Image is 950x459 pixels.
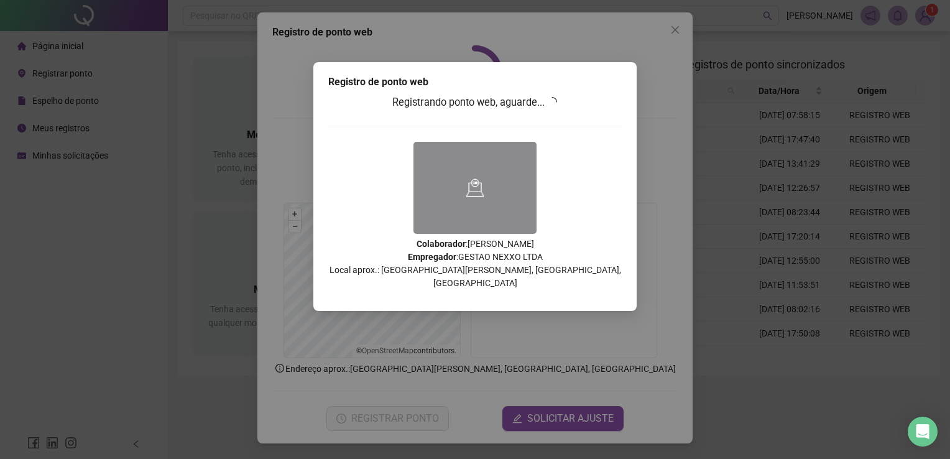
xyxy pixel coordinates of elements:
span: loading [546,96,558,108]
img: 2Q== [413,142,537,234]
div: Registro de ponto web [328,75,622,90]
strong: Colaborador [417,239,466,249]
h3: Registrando ponto web, aguarde... [328,95,622,111]
div: Open Intercom Messenger [908,417,938,447]
strong: Empregador [408,252,456,262]
p: : [PERSON_NAME] : GESTAO NEXXO LTDA Local aprox.: [GEOGRAPHIC_DATA][PERSON_NAME], [GEOGRAPHIC_DAT... [328,238,622,290]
